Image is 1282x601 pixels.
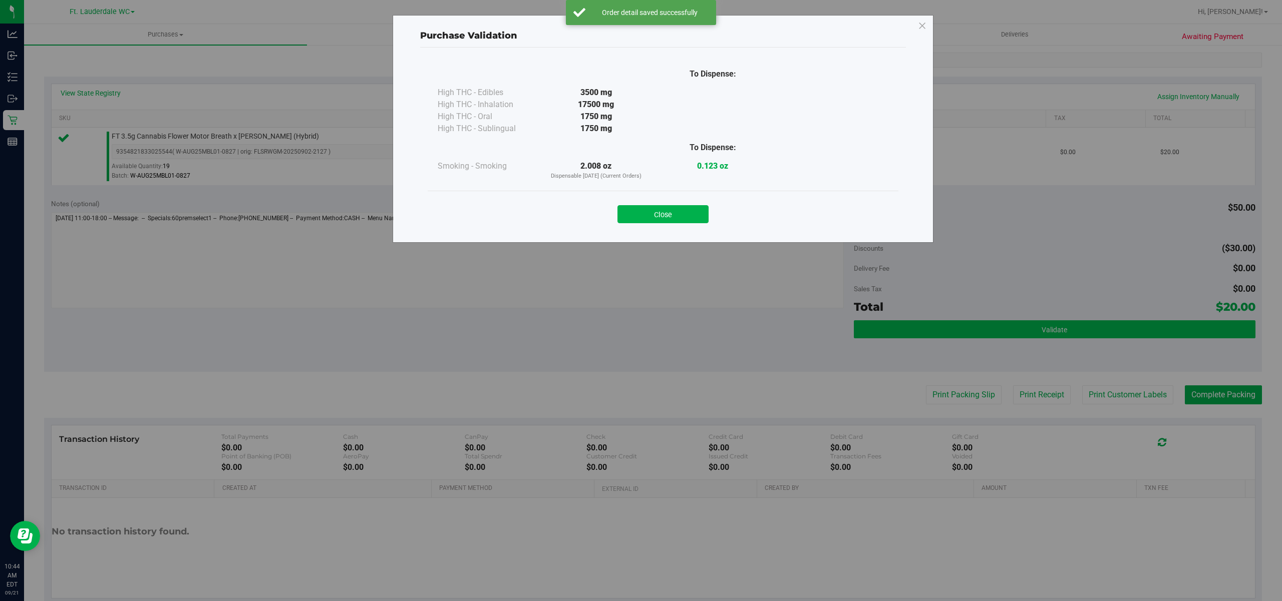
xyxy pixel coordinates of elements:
[697,161,728,171] strong: 0.123 oz
[538,111,655,123] div: 1750 mg
[10,521,40,551] iframe: Resource center
[438,160,538,172] div: Smoking - Smoking
[538,172,655,181] p: Dispensable [DATE] (Current Orders)
[438,111,538,123] div: High THC - Oral
[591,8,709,18] div: Order detail saved successfully
[420,30,517,41] span: Purchase Validation
[617,205,709,223] button: Close
[538,160,655,181] div: 2.008 oz
[538,87,655,99] div: 3500 mg
[655,68,771,80] div: To Dispense:
[438,123,538,135] div: High THC - Sublingual
[438,99,538,111] div: High THC - Inhalation
[655,142,771,154] div: To Dispense:
[538,123,655,135] div: 1750 mg
[538,99,655,111] div: 17500 mg
[438,87,538,99] div: High THC - Edibles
